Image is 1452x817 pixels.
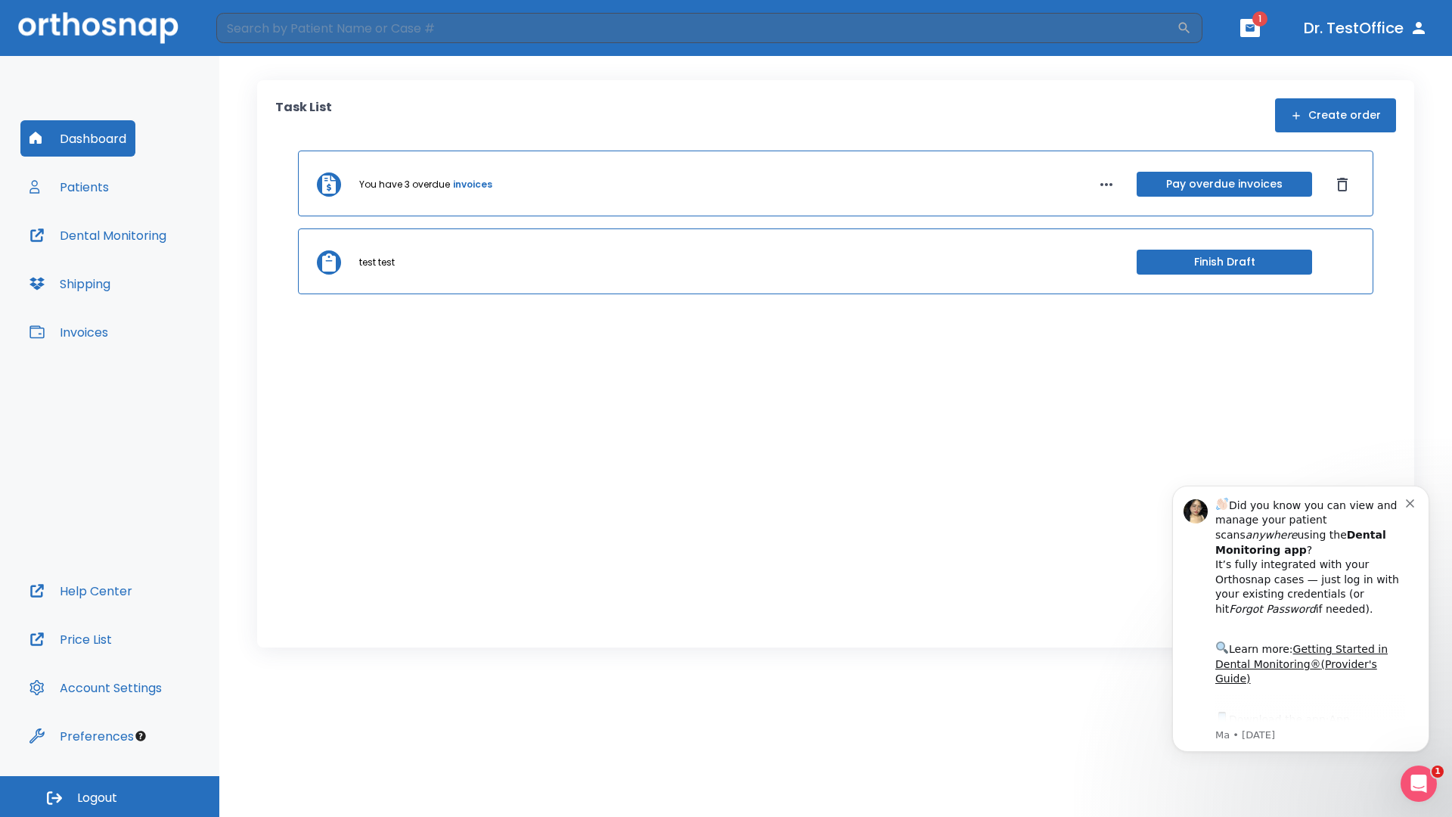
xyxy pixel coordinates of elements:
[275,98,332,132] p: Task List
[359,178,450,191] p: You have 3 overdue
[20,266,119,302] button: Shipping
[20,217,175,253] button: Dental Monitoring
[359,256,395,269] p: test test
[20,573,141,609] button: Help Center
[1401,766,1437,802] iframe: Intercom live chat
[66,247,256,324] div: Download the app: | ​ Let us know if you need help getting started!
[1149,463,1452,776] iframe: Intercom notifications message
[20,120,135,157] button: Dashboard
[20,169,118,205] button: Patients
[20,718,143,754] button: Preferences
[20,621,121,657] button: Price List
[216,13,1177,43] input: Search by Patient Name or Case #
[1252,11,1267,26] span: 1
[453,178,492,191] a: invoices
[256,33,268,45] button: Dismiss notification
[1275,98,1396,132] button: Create order
[1137,172,1312,197] button: Pay overdue invoices
[134,729,147,743] div: Tooltip anchor
[77,790,117,806] span: Logout
[20,669,171,706] button: Account Settings
[1432,766,1444,778] span: 1
[1137,250,1312,275] button: Finish Draft
[1330,172,1354,197] button: Dismiss
[66,266,256,279] p: Message from Ma, sent 4w ago
[66,250,200,278] a: App Store
[1298,14,1434,42] button: Dr. TestOffice
[20,314,117,350] button: Invoices
[18,12,178,43] img: Orthosnap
